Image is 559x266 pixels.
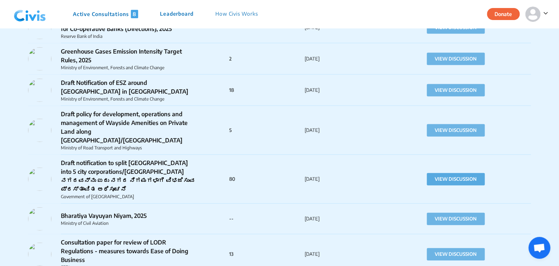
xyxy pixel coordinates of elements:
[305,127,380,134] p: [DATE]
[61,211,196,220] p: Bharatiya Vayuyan Niyam, 2025
[305,215,380,223] p: [DATE]
[28,207,51,231] img: zzuleu93zrig3qvd2zxvqbhju8kc
[215,10,258,18] p: How Civis Works
[61,220,196,227] p: Ministry of Civil Aviation
[427,173,485,185] button: VIEW DISCUSSION
[131,10,138,18] span: 8
[229,251,305,258] p: 13
[61,47,196,64] p: Greenhouse Gases Emission Intensity Target Rules, 2025
[305,55,380,63] p: [DATE]
[61,145,196,151] p: Ministry of Road Transport and Highways
[427,124,485,137] button: VIEW DISCUSSION
[11,3,49,25] img: navlogo.png
[305,251,380,258] p: [DATE]
[487,8,520,20] button: Donate
[427,213,485,225] button: VIEW DISCUSSION
[28,119,51,142] img: 96tvccn45hk308fzwu25mod2021z
[61,96,196,102] p: Ministry of Environment, Forests and Climate Change
[528,237,550,259] a: Open chat
[61,64,196,71] p: Ministry of Environment, Forests and Climate Change
[229,87,305,94] p: 18
[61,193,196,200] p: Government of [GEOGRAPHIC_DATA]
[229,215,305,223] p: --
[28,168,51,191] img: zzuleu93zrig3qvd2zxvqbhju8kc
[305,176,380,183] p: [DATE]
[28,243,51,266] img: wr1mba3wble6xs6iajorg9al0z4x
[28,47,51,71] img: ws0pfcaro38jc0v5glghkjokbm2f
[487,10,525,17] a: Donate
[427,53,485,65] button: VIEW DISCUSSION
[28,79,51,102] img: ws0pfcaro38jc0v5glghkjokbm2f
[61,238,196,264] p: Consultation paper for review of LODR Regulations - measures towards Ease of Doing Business
[427,248,485,261] button: VIEW DISCUSSION
[61,78,196,96] p: Draft Notification of ESZ around [GEOGRAPHIC_DATA] in [GEOGRAPHIC_DATA]
[61,159,196,193] p: Draft notification to split [GEOGRAPHIC_DATA] into 5 city corporations/[GEOGRAPHIC_DATA] ನಗರವನ್ನು...
[229,127,305,134] p: 5
[73,10,138,18] p: Active Consultations
[160,10,193,18] p: Leaderboard
[305,87,380,94] p: [DATE]
[61,110,196,145] p: Draft policy for development, operations and management of Wayside Amenities on Private Land alon...
[61,33,196,40] p: Reserve Bank of India
[229,176,305,183] p: 80
[427,84,485,97] button: VIEW DISCUSSION
[229,55,305,63] p: 2
[525,7,540,22] img: person-default.svg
